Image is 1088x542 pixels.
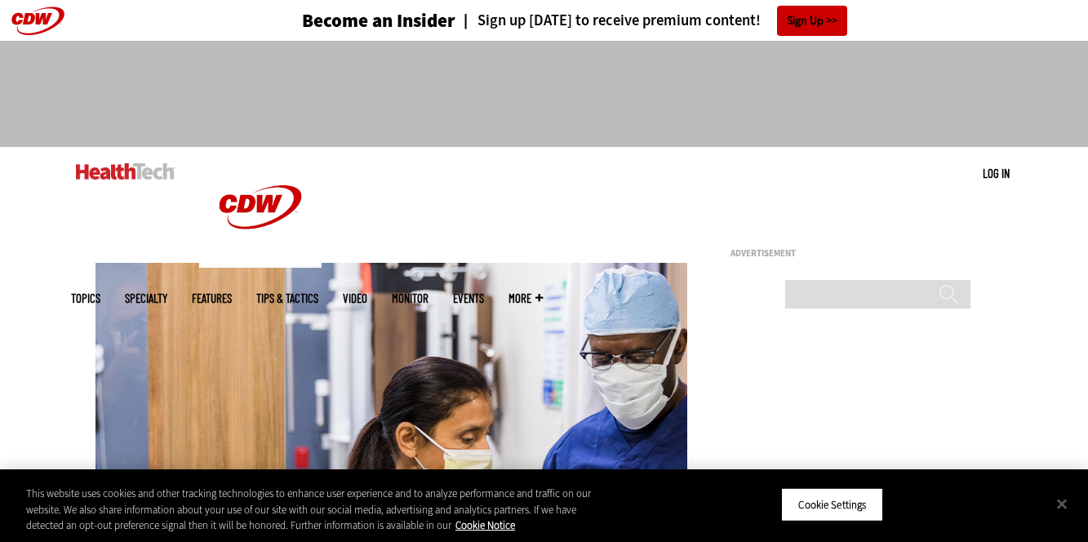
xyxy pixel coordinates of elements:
[983,165,1010,182] div: User menu
[302,11,455,30] h3: Become an Insider
[983,166,1010,180] a: Log in
[256,292,318,304] a: Tips & Tactics
[392,292,429,304] a: MonITor
[731,264,975,469] iframe: advertisement
[199,255,322,272] a: CDW
[125,292,167,304] span: Specialty
[455,13,761,29] a: Sign up [DATE] to receive premium content!
[71,292,100,304] span: Topics
[508,292,543,304] span: More
[777,6,847,36] a: Sign Up
[453,292,484,304] a: Events
[76,163,175,180] img: Home
[192,292,232,304] a: Features
[241,11,455,30] a: Become an Insider
[26,486,598,534] div: This website uses cookies and other tracking technologies to enhance user experience and to analy...
[343,292,367,304] a: Video
[781,487,883,522] button: Cookie Settings
[199,147,322,268] img: Home
[455,518,515,532] a: More information about your privacy
[1044,486,1080,522] button: Close
[247,57,842,131] iframe: advertisement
